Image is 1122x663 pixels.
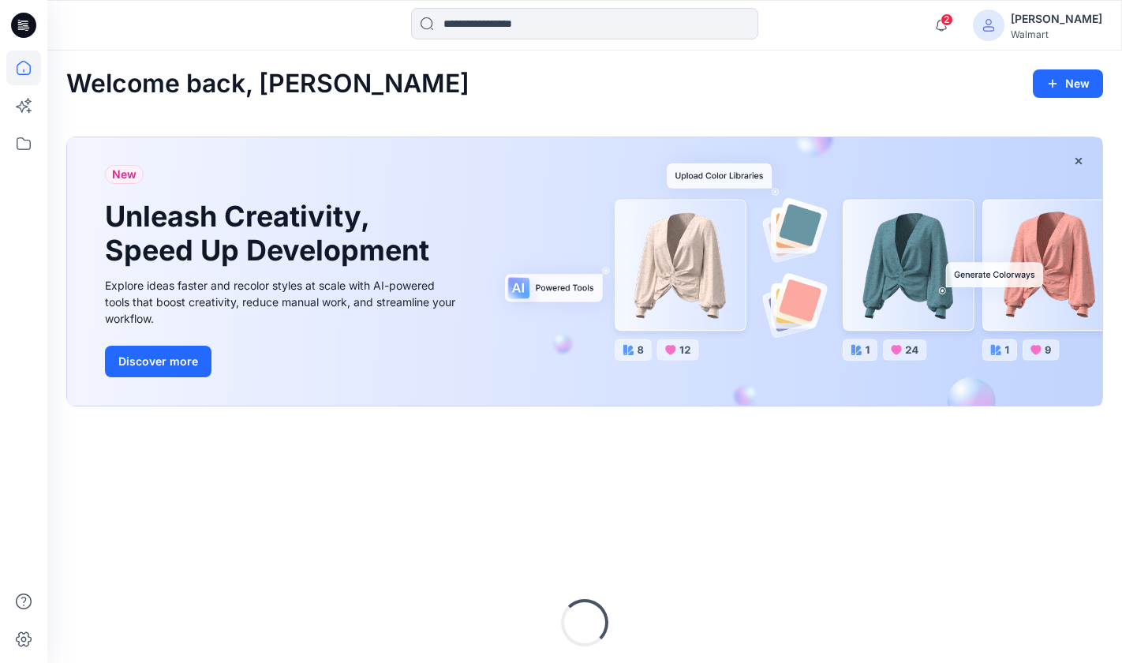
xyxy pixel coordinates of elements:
div: Explore ideas faster and recolor styles at scale with AI-powered tools that boost creativity, red... [105,277,460,327]
span: New [112,165,137,184]
span: 2 [941,13,953,26]
a: Discover more [105,346,460,377]
div: [PERSON_NAME] [1011,9,1102,28]
h2: Welcome back, [PERSON_NAME] [66,69,469,99]
div: Walmart [1011,28,1102,40]
button: New [1033,69,1103,98]
svg: avatar [982,19,995,32]
button: Discover more [105,346,211,377]
h1: Unleash Creativity, Speed Up Development [105,200,436,268]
